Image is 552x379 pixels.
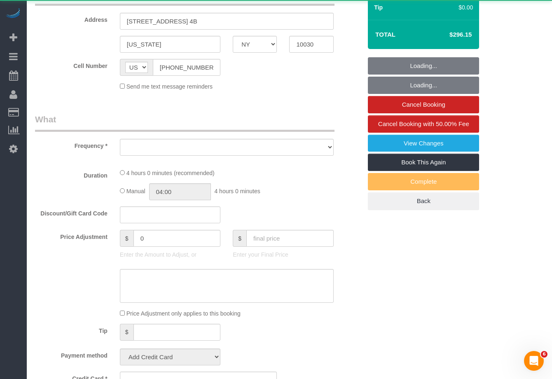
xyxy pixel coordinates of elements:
[126,170,215,176] span: 4 hours 0 minutes (recommended)
[29,13,114,24] label: Address
[214,188,260,194] span: 4 hours 0 minutes
[233,250,333,259] p: Enter your Final Price
[29,139,114,150] label: Frequency *
[368,154,479,171] a: Book This Again
[126,188,145,194] span: Manual
[120,230,133,247] span: $
[35,113,334,132] legend: What
[29,230,114,241] label: Price Adjustment
[375,31,395,38] strong: Total
[29,349,114,360] label: Payment method
[153,59,220,76] input: Cell Number
[29,168,114,180] label: Duration
[374,3,383,12] label: Tip
[541,351,547,358] span: 6
[368,115,479,133] a: Cancel Booking with 50.00% Fee
[233,230,246,247] span: $
[378,120,469,127] span: Cancel Booking with 50.00% Fee
[29,206,114,218] label: Discount/Gift Card Code
[289,36,333,53] input: Zip Code
[5,8,21,20] img: Automaid Logo
[29,324,114,335] label: Tip
[368,96,479,113] a: Cancel Booking
[368,192,479,210] a: Back
[120,324,133,341] span: $
[126,83,213,90] span: Send me text message reminders
[449,3,473,12] div: $0.00
[126,310,241,317] span: Price Adjustment only applies to this booking
[120,250,220,259] p: Enter the Amount to Adjust, or
[368,135,479,152] a: View Changes
[29,59,114,70] label: Cell Number
[524,351,544,371] iframe: Intercom live chat
[425,31,472,38] h4: $296.15
[246,230,334,247] input: final price
[120,36,220,53] input: City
